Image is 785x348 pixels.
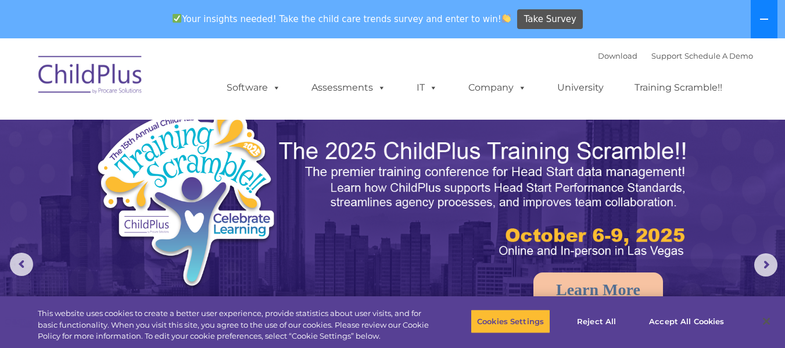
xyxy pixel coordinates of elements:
button: Reject All [560,309,633,333]
a: Assessments [300,76,397,99]
button: Close [754,308,779,334]
button: Accept All Cookies [643,309,730,333]
img: ✅ [173,14,181,23]
a: Support [651,51,682,60]
span: Take Survey [524,9,576,30]
span: Your insights needed! Take the child care trends survey and enter to win! [168,8,516,30]
a: Schedule A Demo [684,51,753,60]
span: Last name [162,77,197,85]
a: Take Survey [517,9,583,30]
span: Phone number [162,124,211,133]
img: ChildPlus by Procare Solutions [33,48,149,106]
img: 👏 [502,14,511,23]
a: Download [598,51,637,60]
font: | [598,51,753,60]
a: IT [405,76,449,99]
a: Learn More [533,272,663,307]
button: Cookies Settings [471,309,550,333]
a: University [546,76,615,99]
a: Training Scramble!! [623,76,734,99]
a: Software [215,76,292,99]
div: This website uses cookies to create a better user experience, provide statistics about user visit... [38,308,432,342]
a: Company [457,76,538,99]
